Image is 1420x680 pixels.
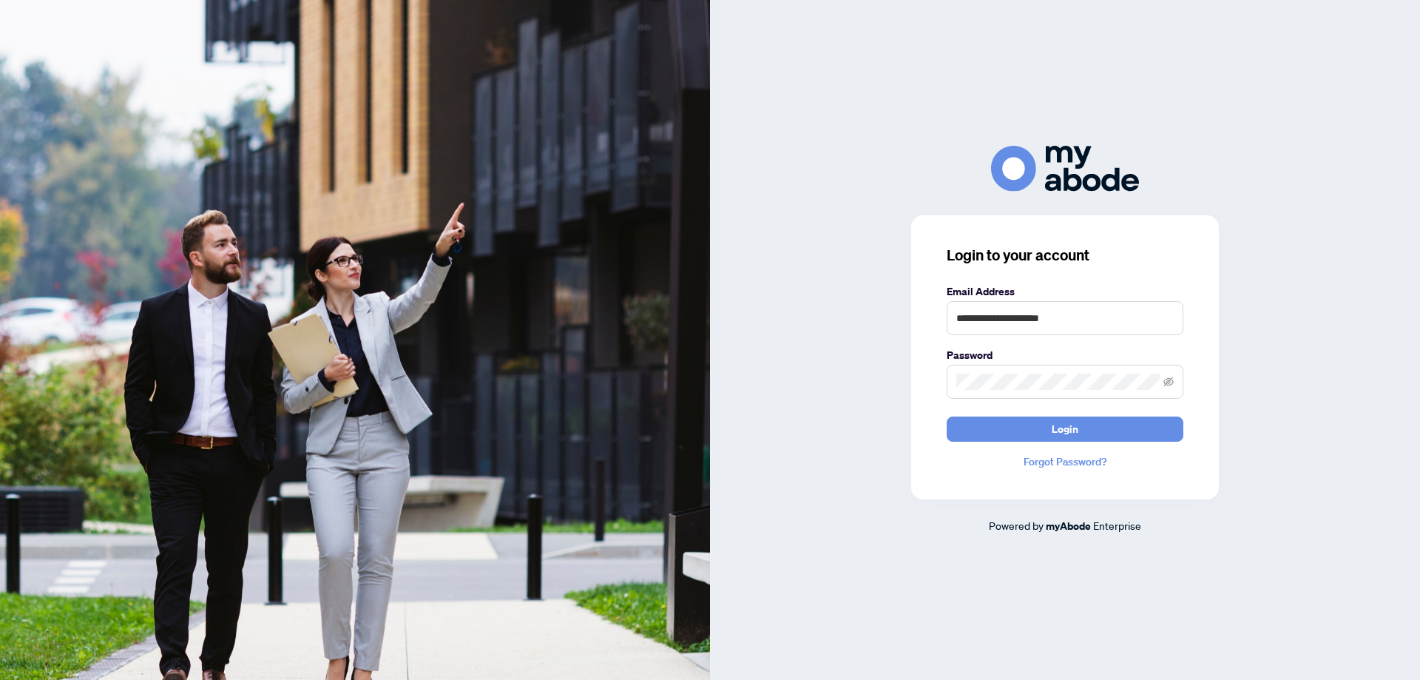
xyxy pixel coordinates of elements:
[1093,519,1141,532] span: Enterprise
[947,454,1183,470] a: Forgot Password?
[989,519,1044,532] span: Powered by
[947,347,1183,363] label: Password
[947,283,1183,300] label: Email Address
[1046,518,1091,534] a: myAbode
[1163,377,1174,387] span: eye-invisible
[991,146,1139,191] img: ma-logo
[947,417,1183,442] button: Login
[1052,417,1078,441] span: Login
[947,245,1183,266] h3: Login to your account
